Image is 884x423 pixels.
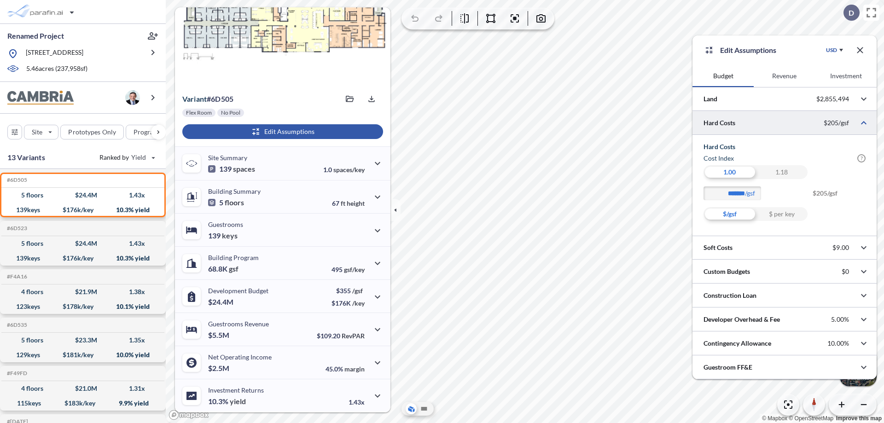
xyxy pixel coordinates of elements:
[7,91,74,105] img: BrandImage
[836,415,882,422] a: Improve this map
[341,199,345,207] span: ft
[344,365,365,373] span: margin
[317,332,365,340] p: $109.20
[826,46,837,54] div: USD
[208,231,238,240] p: 139
[347,199,365,207] span: height
[704,154,734,163] h6: Cost index
[704,291,756,300] p: Construction Loan
[182,94,233,104] p: # 6d505
[60,125,124,139] button: Prototypes Only
[208,320,269,328] p: Guestrooms Revenue
[323,166,365,174] p: 1.0
[233,164,255,174] span: spaces
[24,125,58,139] button: Site
[5,225,27,232] h5: Click to copy the code
[208,154,247,162] p: Site Summary
[208,287,268,295] p: Development Budget
[815,65,877,87] button: Investment
[754,65,815,87] button: Revenue
[332,199,365,207] p: 67
[7,152,45,163] p: 13 Variants
[857,154,866,162] span: ?
[208,198,244,207] p: 5
[32,127,42,137] p: Site
[704,363,752,372] p: Guestroom FF&E
[756,165,808,179] div: 1.18
[208,187,261,195] p: Building Summary
[5,370,27,377] h5: Click to copy the code
[352,299,365,307] span: /key
[68,127,116,137] p: Prototypes Only
[208,353,272,361] p: Net Operating Income
[704,142,866,151] h5: Hard Costs
[169,410,209,420] a: Mapbox homepage
[331,266,365,273] p: 495
[208,330,231,340] p: $5.5M
[5,322,27,328] h5: Click to copy the code
[208,220,243,228] p: Guestrooms
[26,64,87,74] p: 5.46 acres ( 237,958 sf)
[208,297,235,307] p: $24.4M
[704,207,756,221] div: $/gsf
[813,186,866,207] span: $205/gsf
[349,398,365,406] p: 1.43x
[352,287,363,295] span: /gsf
[831,315,849,324] p: 5.00%
[720,45,776,56] p: Edit Assumptions
[419,403,430,414] button: Site Plan
[125,90,140,105] img: user logo
[199,69,247,76] p: View Floorplans
[331,299,365,307] p: $176K
[704,165,756,179] div: 1.00
[832,243,849,252] p: $9.00
[7,31,64,41] p: Renamed Project
[182,94,207,103] span: Variant
[208,264,238,273] p: 68.8K
[333,166,365,174] span: spaces/key
[221,109,240,116] p: No Pool
[789,415,833,422] a: OpenStreetMap
[692,65,754,87] button: Budget
[186,109,212,116] p: Flex Room
[208,397,246,406] p: 10.3%
[126,125,175,139] button: Program
[230,397,246,406] span: yield
[5,177,27,183] h5: Click to copy the code
[816,95,849,103] p: $2,855,494
[326,365,365,373] p: 45.0%
[225,198,244,207] span: floors
[406,403,417,414] button: Aerial View
[131,153,146,162] span: Yield
[26,48,83,59] p: [STREET_ADDRESS]
[208,364,231,373] p: $2.5M
[745,189,766,198] label: /gsf
[331,287,365,295] p: $355
[342,332,365,340] span: RevPAR
[229,264,238,273] span: gsf
[842,267,849,276] p: $0
[134,127,159,137] p: Program
[704,94,717,104] p: Land
[344,266,365,273] span: gsf/key
[222,231,238,240] span: keys
[5,273,27,280] h5: Click to copy the code
[208,386,264,394] p: Investment Returns
[92,150,161,165] button: Ranked by Yield
[208,254,259,261] p: Building Program
[762,415,787,422] a: Mapbox
[827,339,849,348] p: 10.00%
[849,9,854,17] p: D
[704,243,733,252] p: Soft Costs
[704,315,780,324] p: Developer Overhead & Fee
[704,267,750,276] p: Custom Budgets
[756,207,808,221] div: $ per key
[182,124,383,139] button: Edit Assumptions
[208,164,255,174] p: 139
[704,339,771,348] p: Contingency Allowance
